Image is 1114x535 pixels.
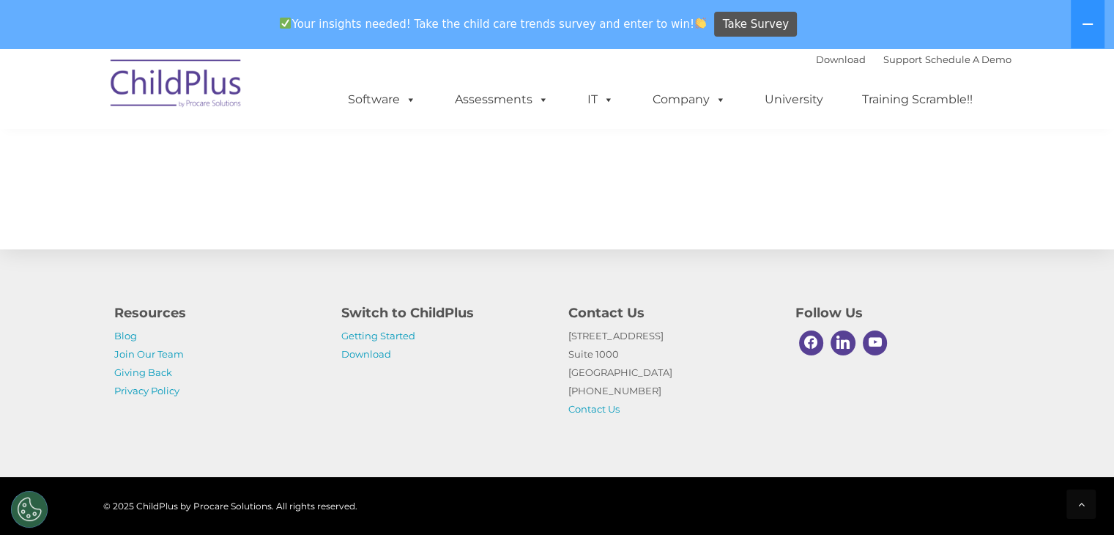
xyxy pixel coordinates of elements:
[847,85,987,114] a: Training Scramble!!
[440,85,563,114] a: Assessments
[341,330,415,342] a: Getting Started
[333,85,431,114] a: Software
[204,97,248,108] span: Last name
[714,12,797,37] a: Take Survey
[795,327,828,359] a: Facebook
[573,85,628,114] a: IT
[341,303,546,323] h4: Switch to ChildPlus
[114,385,179,396] a: Privacy Policy
[859,327,891,359] a: Youtube
[816,53,866,65] a: Download
[11,491,48,528] button: Cookies Settings
[568,303,773,323] h4: Contact Us
[280,18,291,29] img: ✅
[103,501,357,512] span: © 2025 ChildPlus by Procare Solutions. All rights reserved.
[568,403,620,415] a: Contact Us
[795,303,1000,323] h4: Follow Us
[103,49,250,122] img: ChildPlus by Procare Solutions
[883,53,922,65] a: Support
[638,85,740,114] a: Company
[750,85,838,114] a: University
[695,18,706,29] img: 👏
[723,12,789,37] span: Take Survey
[204,157,266,168] span: Phone number
[114,303,319,323] h4: Resources
[816,53,1011,65] font: |
[925,53,1011,65] a: Schedule A Demo
[274,10,713,38] span: Your insights needed! Take the child care trends survey and enter to win!
[568,327,773,418] p: [STREET_ADDRESS] Suite 1000 [GEOGRAPHIC_DATA] [PHONE_NUMBER]
[114,330,137,342] a: Blog
[114,366,172,378] a: Giving Back
[114,348,184,360] a: Join Our Team
[827,327,859,359] a: Linkedin
[341,348,391,360] a: Download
